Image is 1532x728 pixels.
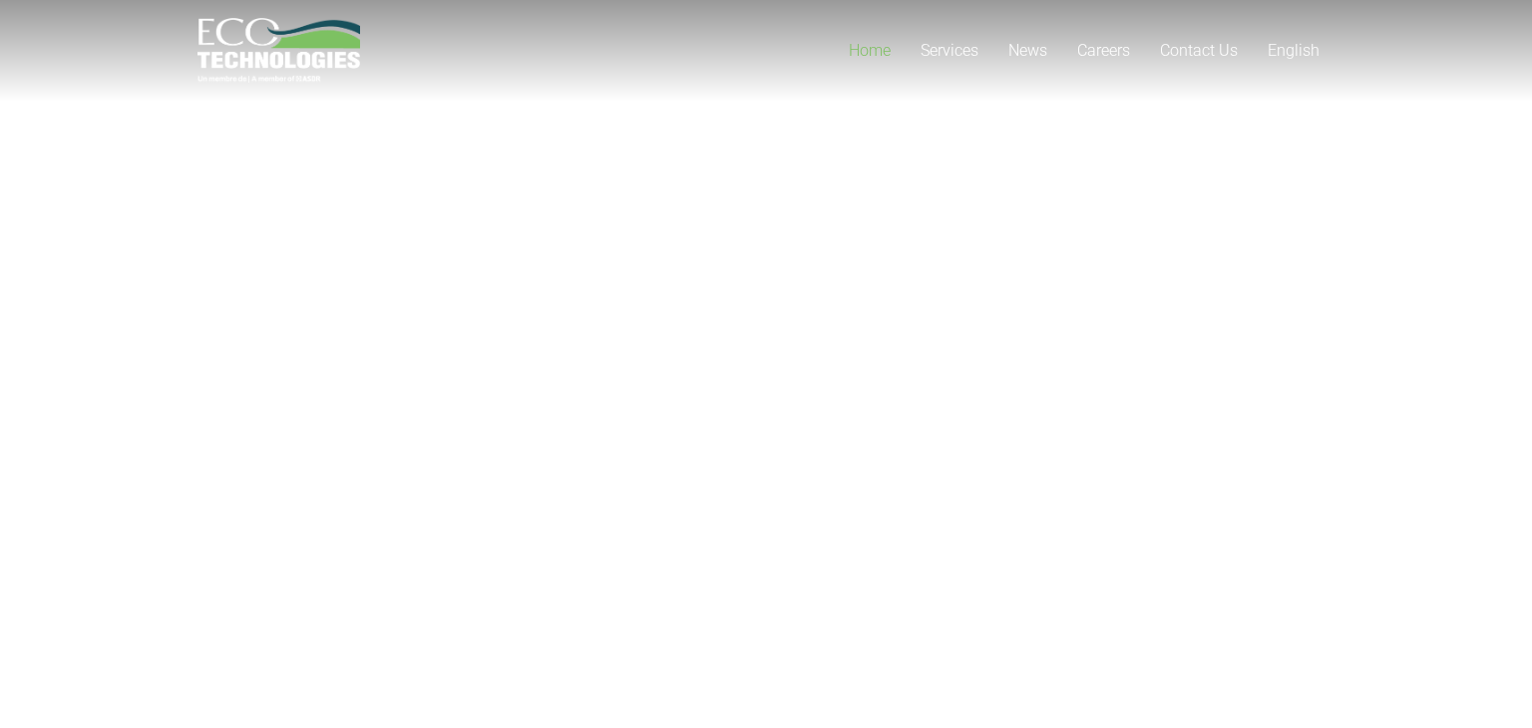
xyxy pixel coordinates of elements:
span: English [1268,41,1320,60]
span: Home [849,41,891,60]
span: Careers [1077,41,1130,60]
a: logo_EcoTech_ASDR_RGB [197,18,360,83]
span: Services [921,41,978,60]
span: Contact Us [1160,41,1238,60]
span: News [1008,41,1047,60]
